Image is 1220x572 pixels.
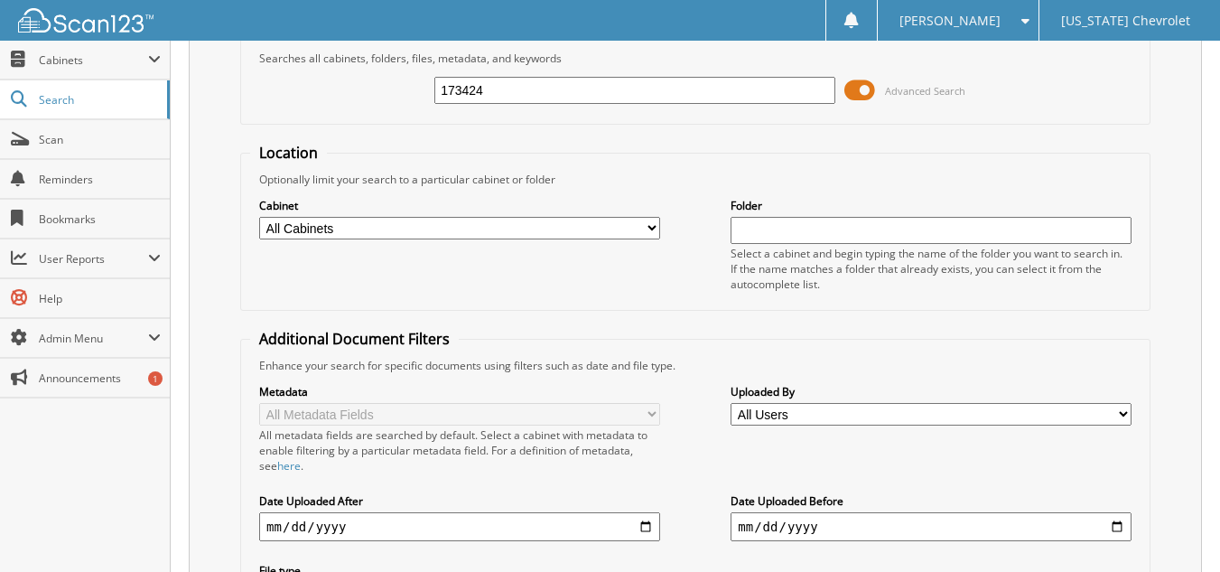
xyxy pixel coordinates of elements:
[259,427,660,474] div: All metadata fields are searched by default. Select a cabinet with metadata to enable filtering b...
[39,52,148,68] span: Cabinets
[18,8,154,33] img: scan123-logo-white.svg
[250,172,1141,187] div: Optionally limit your search to a particular cabinet or folder
[731,198,1132,213] label: Folder
[250,329,459,349] legend: Additional Document Filters
[259,493,660,509] label: Date Uploaded After
[39,172,161,187] span: Reminders
[899,15,1001,26] span: [PERSON_NAME]
[277,458,301,474] a: here
[250,51,1141,66] div: Searches all cabinets, folders, files, metadata, and keywords
[259,512,660,541] input: start
[731,246,1132,292] div: Select a cabinet and begin typing the name of the folder you want to search in. If the name match...
[39,370,161,386] span: Announcements
[885,84,965,98] span: Advanced Search
[39,291,161,306] span: Help
[39,211,161,227] span: Bookmarks
[39,92,158,108] span: Search
[1061,15,1190,26] span: [US_STATE] Chevrolet
[259,384,660,399] label: Metadata
[259,198,660,213] label: Cabinet
[250,143,327,163] legend: Location
[39,132,161,147] span: Scan
[731,493,1132,509] label: Date Uploaded Before
[250,358,1141,373] div: Enhance your search for specific documents using filters such as date and file type.
[148,371,163,386] div: 1
[731,384,1132,399] label: Uploaded By
[39,251,148,267] span: User Reports
[731,512,1132,541] input: end
[39,331,148,346] span: Admin Menu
